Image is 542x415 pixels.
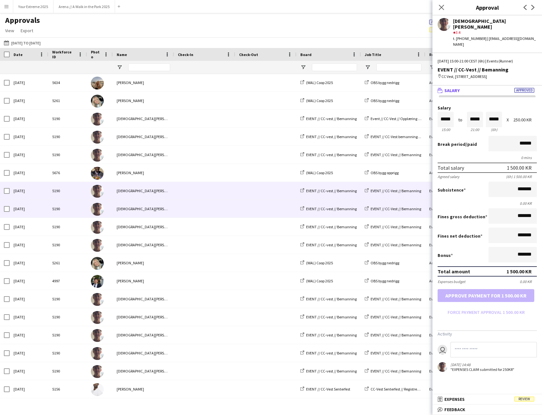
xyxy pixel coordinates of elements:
div: 250.00 KR [513,118,537,122]
a: EVENT // CC-Vest // Bemanning [365,297,421,301]
span: (WAL) Coop 2025 [306,98,333,103]
div: 5676 [48,164,87,182]
div: 5190 [48,308,87,326]
span: EVENT // CC-Vest // Bemanning [371,333,421,337]
span: EVENT // CC-Vest // Bemanning [371,297,421,301]
a: OBS bygg nedrigg [365,260,399,265]
div: Agreed salary [438,174,460,179]
div: 5261 [48,254,87,272]
span: EVENT // CC-vest // Bemanning [306,116,357,121]
div: Total amount [438,268,470,275]
div: [DATE] [10,254,48,272]
div: [DEMOGRAPHIC_DATA][PERSON_NAME] [113,218,174,236]
div: [DEMOGRAPHIC_DATA][PERSON_NAME] [113,110,174,127]
label: Fines net deduction [438,233,482,239]
div: Events (Runner) [425,146,490,164]
div: 15:00 [438,127,454,132]
a: (WAL) Coop 2025 [300,170,333,175]
a: EVENT // CC-vest // Bemanning [300,116,357,121]
a: EVENT // CC-Vest // Bemanning [365,351,421,355]
a: (WAL) Coop 2025 [300,80,333,85]
button: Your Extreme 2025 [13,0,53,13]
span: EVENT // CC-Vest // Bemanning [371,206,421,211]
app-user-avatar: Christian Tohje [438,362,447,372]
input: Board Filter Input [312,63,357,71]
div: [DATE] [10,182,48,200]
span: OBS bygg nedrigg [371,260,399,265]
button: Open Filter Menu [429,64,435,70]
div: [DATE] [10,344,48,362]
img: Christian Tohje [91,149,104,162]
span: (WAL) Coop 2025 [306,170,333,175]
span: EVENT // CC-Vest // Bemanning [371,315,421,319]
div: [DATE] [10,74,48,91]
input: Name Filter Input [128,63,170,71]
a: OBS bygg nedrigg [365,98,399,103]
a: EVENT // CC-Vest Senterfest [300,387,350,391]
span: (WAL) Coop 2025 [306,278,333,283]
div: [DEMOGRAPHIC_DATA][PERSON_NAME] [113,200,174,218]
div: [DATE] [10,128,48,146]
div: [DATE] [10,92,48,109]
a: OBS bygg nedrigg [365,278,399,283]
div: 5190 [48,362,87,380]
div: EVENT // CC-Vest // Bemanning [438,67,537,72]
div: [DEMOGRAPHIC_DATA][PERSON_NAME] [113,308,174,326]
span: OBS bygg opprigg [371,170,399,175]
button: [DATE] to [DATE] [3,39,42,47]
h3: Approval [432,3,542,12]
div: 21:00 [467,127,483,132]
a: EVENT // CC-vest // Bemanning [300,297,357,301]
span: EVENT // CC-Vest // Bemanning [371,351,421,355]
a: EVENT // CC-Vest // Bemanning [365,188,421,193]
div: Actor [425,74,490,91]
input: Job Title Filter Input [376,63,421,71]
div: 0 mins [438,155,537,160]
mat-expansion-panel-header: Feedback [432,405,542,414]
div: [PERSON_NAME] [113,164,174,182]
mat-expansion-panel-header: SalaryApproved [432,86,542,95]
a: EVENT // CC-vest // Bemanning [300,134,357,139]
label: Salary [438,106,537,110]
a: Export [18,26,36,35]
div: (6h) 1 500.00 KR [506,174,537,179]
div: Events (Runner) [425,380,490,398]
a: EVENT // CC-Vest // Bemanning [365,152,421,157]
div: Expenses budget [438,279,465,284]
a: EVENT // CC-vest // Bemanning [300,351,357,355]
div: [PERSON_NAME] [113,92,174,109]
a: EVENT // CC-Vest // Bemanning [365,315,421,319]
div: [DEMOGRAPHIC_DATA][PERSON_NAME] [113,182,174,200]
span: Photo [91,50,101,59]
a: EVENT // CC-vest // Bemanning [300,242,357,247]
span: Feedback [444,407,465,412]
span: EVENT // CC-Vest // Bemanning [371,224,421,229]
span: Check-Out [239,52,258,57]
div: 3.4 [453,30,537,35]
label: Subsistence [438,187,466,193]
img: Ulrik Syversen [91,275,104,288]
img: Christian Tohje [91,131,104,144]
img: Elias Stenvadet [91,383,104,396]
a: EVENT // CC-vest // Bemanning [300,315,357,319]
span: 58 [429,26,459,32]
a: EVENT // CC-Vest // Bemanning [365,206,421,211]
div: [DATE] [10,308,48,326]
div: [PERSON_NAME] [113,254,174,272]
div: [DEMOGRAPHIC_DATA][PERSON_NAME] [113,290,174,308]
a: OBS bygg opprigg [365,170,399,175]
span: Event // CC-Vest // Opplæring - Kjørevakt [371,116,436,121]
div: 5156 [48,380,87,398]
span: Job Title [365,52,381,57]
div: Events (Runner) [425,326,490,344]
span: Break period [438,141,466,147]
div: [DATE] 14:48 [450,362,514,367]
div: [DATE] [10,146,48,164]
div: [DATE] [10,380,48,398]
div: [DATE] [10,290,48,308]
div: Events (Runner) [425,236,490,254]
span: Date [14,52,23,57]
div: 5190 [48,290,87,308]
span: EVENT // CC-Vest // Bemanning [371,188,421,193]
a: EVENT // CC-Vest // Bemanning [365,333,421,337]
